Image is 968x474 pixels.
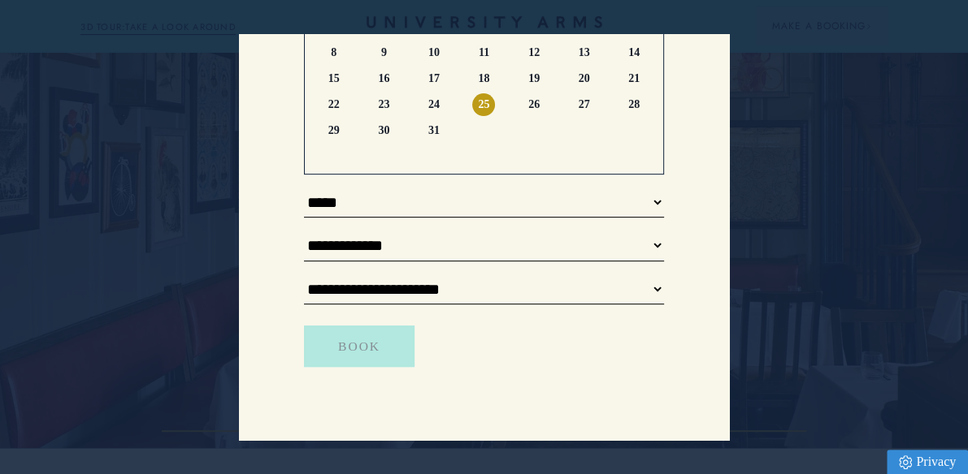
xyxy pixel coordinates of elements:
[423,41,445,64] span: Wednesday 10 December 2025
[372,119,395,142] span: Tuesday 30 December 2025
[372,67,395,90] span: Tuesday 16 December 2025
[623,93,645,116] span: Sunday 28 December 2025
[623,67,645,90] span: Sunday 21 December 2025
[573,67,596,90] span: Saturday 20 December 2025
[323,41,345,64] span: Monday 8 December 2025
[472,93,495,116] span: Thursday 25 December 2025
[423,67,445,90] span: Wednesday 17 December 2025
[472,67,495,90] span: Thursday 18 December 2025
[323,119,345,142] span: Monday 29 December 2025
[573,93,596,116] span: Saturday 27 December 2025
[623,41,645,64] span: Sunday 14 December 2025
[523,67,545,90] span: Friday 19 December 2025
[573,41,596,64] span: Saturday 13 December 2025
[372,41,395,64] span: Tuesday 9 December 2025
[523,93,545,116] span: Friday 26 December 2025
[472,41,495,64] span: Thursday 11 December 2025
[323,93,345,116] span: Monday 22 December 2025
[523,41,545,64] span: Friday 12 December 2025
[899,455,912,469] img: Privacy
[423,93,445,116] span: Wednesday 24 December 2025
[887,450,968,474] a: Privacy
[372,93,395,116] span: Tuesday 23 December 2025
[323,67,345,90] span: Monday 15 December 2025
[423,119,445,142] span: Wednesday 31 December 2025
